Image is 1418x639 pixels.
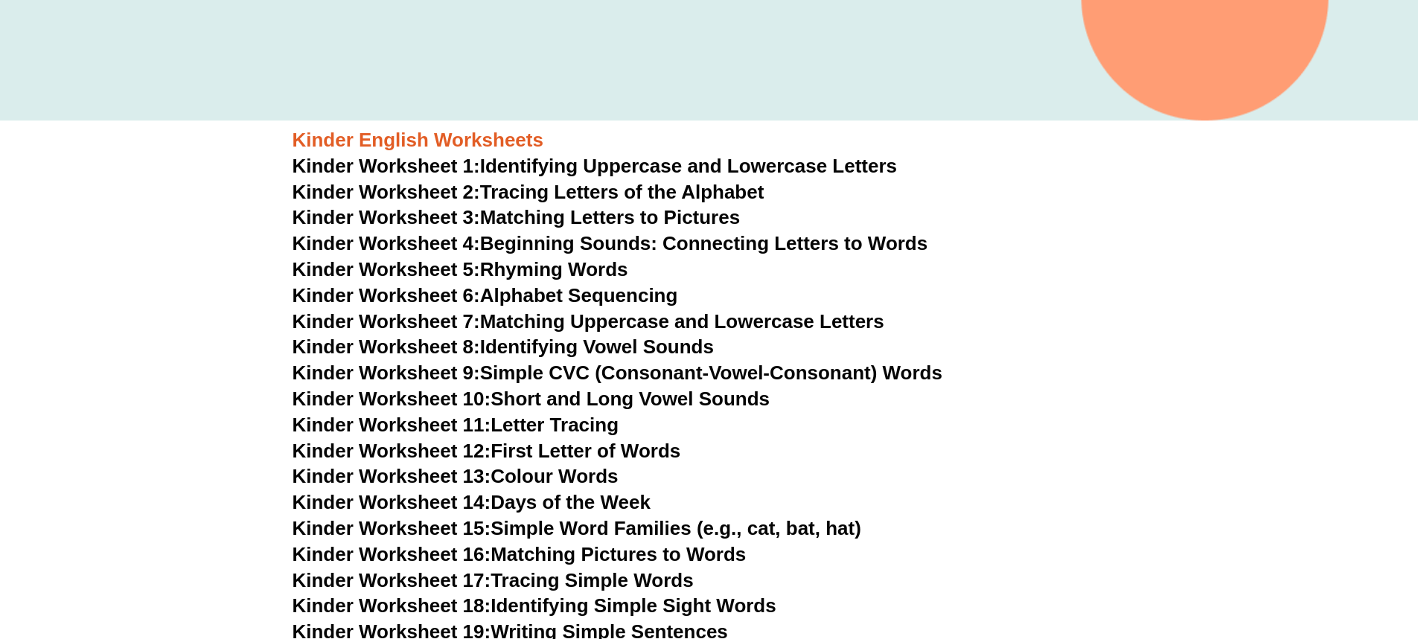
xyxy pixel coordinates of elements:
a: Kinder Worksheet 7:Matching Uppercase and Lowercase Letters [293,310,884,333]
span: Kinder Worksheet 16: [293,543,491,565]
a: Kinder Worksheet 11:Letter Tracing [293,414,619,436]
a: Kinder Worksheet 4:Beginning Sounds: Connecting Letters to Words [293,232,928,254]
span: Kinder Worksheet 9: [293,362,480,384]
span: Kinder Worksheet 13: [293,465,491,487]
a: Kinder Worksheet 18:Identifying Simple Sight Words [293,594,776,617]
span: Kinder Worksheet 18: [293,594,491,617]
span: Kinder Worksheet 17: [293,569,491,591]
span: Kinder Worksheet 1: [293,155,480,177]
span: Kinder Worksheet 14: [293,491,491,513]
a: Kinder Worksheet 2:Tracing Letters of the Alphabet [293,181,764,203]
iframe: Chat Widget [1170,471,1418,639]
a: Kinder Worksheet 8:Identifying Vowel Sounds [293,335,714,358]
a: Kinder Worksheet 16:Matching Pictures to Words [293,543,747,565]
span: Kinder Worksheet 4: [293,232,480,254]
h3: Kinder English Worksheets [293,128,1126,153]
a: Kinder Worksheet 13:Colour Words [293,465,619,487]
a: Kinder Worksheet 15:Simple Word Families (e.g., cat, bat, hat) [293,517,861,539]
span: Kinder Worksheet 12: [293,440,491,462]
a: Kinder Worksheet 6:Alphabet Sequencing [293,284,678,306]
span: Kinder Worksheet 2: [293,181,480,203]
a: Kinder Worksheet 1:Identifying Uppercase and Lowercase Letters [293,155,898,177]
span: Kinder Worksheet 5: [293,258,480,280]
span: Kinder Worksheet 6: [293,284,480,306]
a: Kinder Worksheet 12:First Letter of Words [293,440,681,462]
a: Kinder Worksheet 9:Simple CVC (Consonant-Vowel-Consonant) Words [293,362,942,384]
a: Kinder Worksheet 5:Rhyming Words [293,258,628,280]
a: Kinder Worksheet 14:Days of the Week [293,491,651,513]
span: Kinder Worksheet 15: [293,517,491,539]
span: Kinder Worksheet 7: [293,310,480,333]
a: Kinder Worksheet 17:Tracing Simple Words [293,569,694,591]
a: Kinder Worksheet 10:Short and Long Vowel Sounds [293,388,770,410]
a: Kinder Worksheet 3:Matching Letters to Pictures [293,206,741,228]
span: Kinder Worksheet 10: [293,388,491,410]
span: Kinder Worksheet 8: [293,335,480,358]
span: Kinder Worksheet 3: [293,206,480,228]
span: Kinder Worksheet 11: [293,414,491,436]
